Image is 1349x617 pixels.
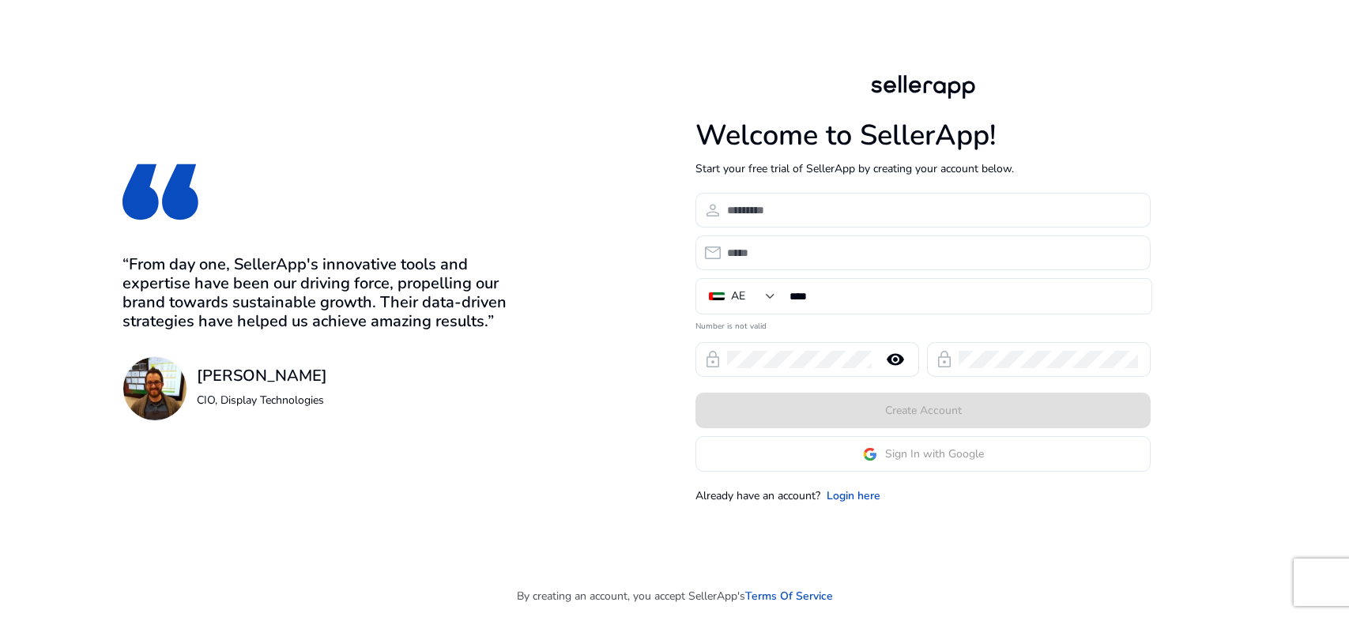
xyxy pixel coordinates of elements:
[935,350,954,369] span: lock
[695,160,1151,177] p: Start your free trial of SellerApp by creating your account below.
[197,392,327,408] p: CIO, Display Technologies
[745,588,833,604] a: Terms Of Service
[703,201,722,220] span: person
[703,243,722,262] span: email
[695,316,1151,333] mat-error: Number is not valid
[703,350,722,369] span: lock
[122,255,527,331] h3: “From day one, SellerApp's innovative tools and expertise have been our driving force, propelling...
[876,350,914,369] mat-icon: remove_red_eye
[827,487,880,504] a: Login here
[731,288,745,305] div: AE
[695,487,820,504] p: Already have an account?
[197,367,327,386] h3: [PERSON_NAME]
[695,119,1151,152] h1: Welcome to SellerApp!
